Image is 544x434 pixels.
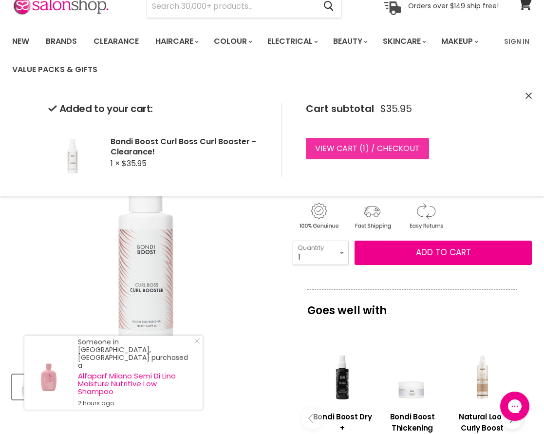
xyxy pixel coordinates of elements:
small: 2 hours ago [78,399,193,407]
span: Add to cart [416,246,471,258]
img: shipping.gif [346,201,398,231]
div: Product thumbnails [11,372,281,399]
select: Quantity [293,241,349,265]
a: Beauty [326,31,374,52]
a: Electrical [260,31,324,52]
a: Close Notification [190,338,200,348]
svg: Close Icon [194,338,200,344]
h2: Bondi Boost Curl Boss Curl Booster - Clearance! [111,136,265,157]
span: $35.95 [122,158,147,169]
img: genuine.gif [293,201,344,231]
a: View cart (1) / Checkout [306,138,429,159]
a: Clearance [86,31,146,52]
a: Skincare [375,31,432,52]
h2: Added to your cart: [48,103,265,114]
p: Orders over $149 ship free! [408,1,499,10]
a: Haircare [148,31,205,52]
span: $35.95 [380,103,412,114]
a: Alfaparf Milano Semi Di Lino Moisture Nutritive Low Shampoo [78,372,193,396]
a: New [5,31,37,52]
div: Bondi Boost Curl Boss Curl Booster - Clearance! image. Click or Scroll to Zoom. [12,97,280,365]
span: 1 × [111,158,120,169]
iframe: Gorgias live chat messenger [495,388,534,424]
span: 1 [363,143,365,154]
img: returns.gif [400,201,451,231]
a: Colour [206,31,258,52]
img: Bondi Boost Curl Boss Curl Booster - Clearance! [13,376,36,398]
a: Brands [38,31,84,52]
ul: Main menu [5,27,498,84]
button: Close [525,91,532,101]
span: Cart subtotal [306,102,374,115]
p: Goes well with [307,289,517,321]
a: Sign In [498,31,535,52]
a: Visit product page [24,336,73,410]
button: Add to cart [355,241,532,265]
a: Value Packs & Gifts [5,59,105,80]
div: Someone in [GEOGRAPHIC_DATA], [GEOGRAPHIC_DATA] purchased a [78,338,193,407]
img: Bondi Boost Curl Boss Curl Booster - Clearance! [48,128,97,177]
button: Bondi Boost Curl Boss Curl Booster - Clearance! [12,375,37,399]
a: Makeup [434,31,484,52]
